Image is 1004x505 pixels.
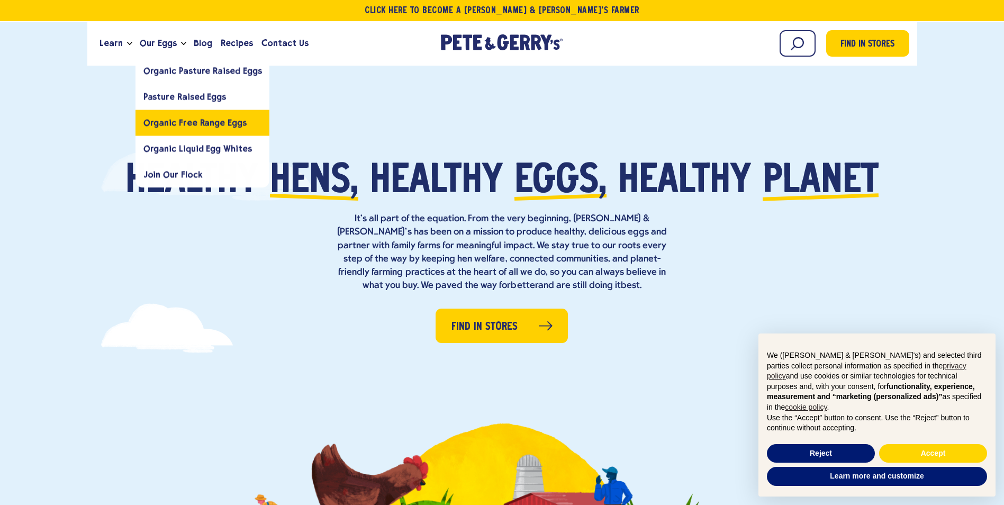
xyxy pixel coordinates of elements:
[140,37,177,50] span: Our Eggs
[767,350,987,413] p: We ([PERSON_NAME] & [PERSON_NAME]'s) and selected third parties collect personal information as s...
[370,162,503,202] span: healthy
[618,162,751,202] span: healthy
[511,281,538,291] strong: better
[333,212,672,292] p: It’s all part of the equation. From the very beginning, [PERSON_NAME] & [PERSON_NAME]’s has been ...
[143,143,252,154] span: Organic Liquid Egg Whites
[189,29,216,58] a: Blog
[181,42,186,46] button: Open the dropdown menu for Our Eggs
[767,467,987,486] button: Learn more and customize
[261,37,309,50] span: Contact Us
[135,84,270,110] a: Pasture Raised Eggs
[95,29,127,58] a: Learn
[879,444,987,463] button: Accept
[135,58,270,84] a: Organic Pasture Raised Eggs
[436,309,568,343] a: Find in Stores
[143,169,203,179] span: Join Our Flock
[451,319,518,335] span: Find in Stores
[270,162,358,202] span: hens,
[767,444,875,463] button: Reject
[767,413,987,434] p: Use the “Accept” button to consent. Use the “Reject” button to continue without accepting.
[100,37,123,50] span: Learn
[621,281,640,291] strong: best
[194,37,212,50] span: Blog
[125,162,258,202] span: Healthy
[135,136,270,161] a: Organic Liquid Egg Whites
[143,92,226,102] span: Pasture Raised Eggs
[221,37,253,50] span: Recipes
[135,29,181,58] a: Our Eggs
[135,161,270,187] a: Join Our Flock
[840,38,894,52] span: Find in Stores
[763,162,879,202] span: planet
[780,30,816,57] input: Search
[127,42,132,46] button: Open the dropdown menu for Learn
[257,29,313,58] a: Contact Us
[143,66,262,76] span: Organic Pasture Raised Eggs
[216,29,257,58] a: Recipes
[826,30,909,57] a: Find in Stores
[514,162,607,202] span: eggs,
[135,110,270,136] a: Organic Free Range Eggs
[785,403,827,411] a: cookie policy
[143,118,247,128] span: Organic Free Range Eggs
